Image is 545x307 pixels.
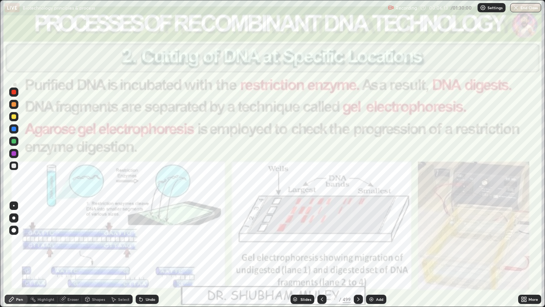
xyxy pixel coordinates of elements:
[38,297,54,301] div: Highlight
[368,296,374,302] img: add-slide-button
[67,297,79,301] div: Eraser
[510,3,541,12] button: End Class
[480,5,486,11] img: class-settings-icons
[23,5,95,11] p: Biotechnology principles & process
[376,297,383,301] div: Add
[16,297,23,301] div: Pen
[396,5,417,11] p: Recording
[300,297,311,301] div: Slides
[488,6,502,10] p: Settings
[529,297,538,301] div: More
[513,5,519,11] img: end-class-cross
[339,297,341,302] div: /
[118,297,130,301] div: Select
[388,5,394,11] img: recording.375f2c34.svg
[330,297,337,302] div: 87
[146,297,155,301] div: Undo
[7,5,17,11] p: LIVE
[92,297,105,301] div: Shapes
[343,296,351,303] div: 499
